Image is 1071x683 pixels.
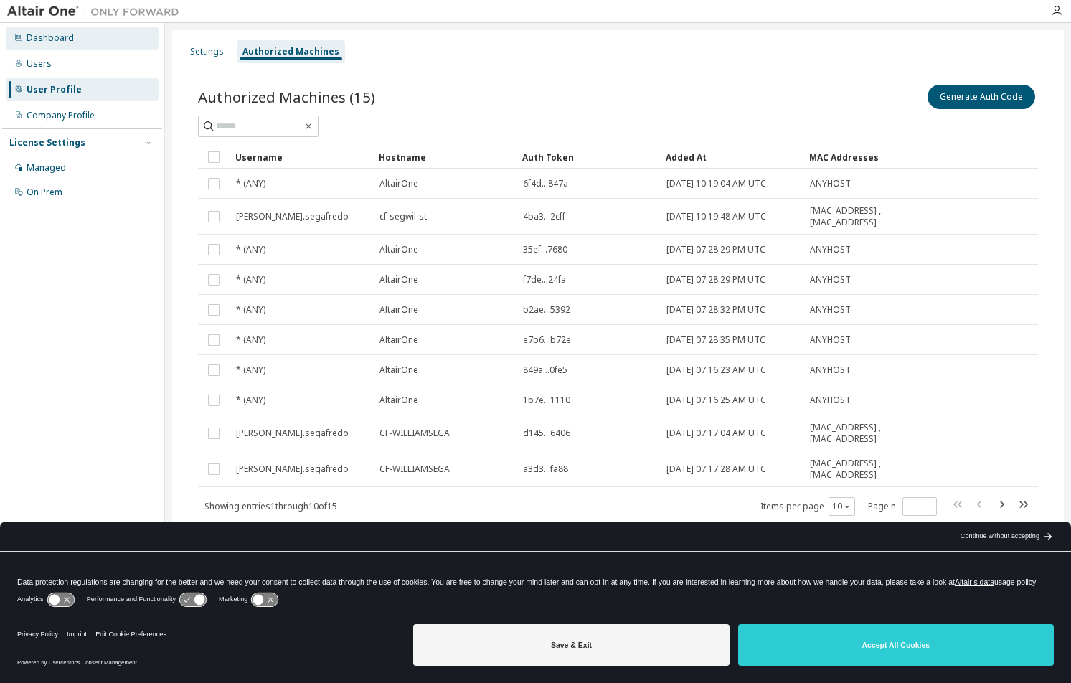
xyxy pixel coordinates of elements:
div: Company Profile [27,110,95,121]
span: AltairOne [379,244,418,255]
span: ANYHOST [810,364,851,376]
span: * (ANY) [236,304,265,316]
img: Altair One [7,4,187,19]
span: ANYHOST [810,178,851,189]
span: [PERSON_NAME].segafredo [236,428,349,439]
div: Users [27,58,52,70]
span: [MAC_ADDRESS] , [MAC_ADDRESS] [810,205,887,228]
div: On Prem [27,187,62,198]
button: 10 [832,501,851,512]
span: [DATE] 07:16:25 AM UTC [666,395,766,406]
span: [PERSON_NAME].segafredo [236,211,349,222]
div: Auth Token [522,146,654,169]
span: AltairOne [379,304,418,316]
div: Authorized Machines [242,46,339,57]
span: [MAC_ADDRESS] , [MAC_ADDRESS] [810,458,887,481]
span: * (ANY) [236,244,265,255]
div: License Settings [9,137,85,149]
span: [PERSON_NAME].segafredo [236,463,349,475]
span: Items per page [760,497,855,516]
div: Managed [27,162,66,174]
span: [DATE] 10:19:48 AM UTC [666,211,766,222]
div: Dashboard [27,32,74,44]
span: e7b6...b72e [523,334,571,346]
span: [DATE] 07:28:29 PM UTC [666,274,765,286]
span: * (ANY) [236,364,265,376]
span: ANYHOST [810,304,851,316]
span: * (ANY) [236,395,265,406]
span: ANYHOST [810,244,851,255]
span: AltairOne [379,334,418,346]
div: Hostname [379,146,511,169]
div: User Profile [27,84,82,95]
span: [DATE] 07:17:28 AM UTC [666,463,766,475]
span: b2ae...5392 [523,304,570,316]
span: AltairOne [379,274,418,286]
span: CF-WILLIAMSEGA [379,428,450,439]
span: 35ef...7680 [523,244,567,255]
span: * (ANY) [236,178,265,189]
span: ANYHOST [810,274,851,286]
span: AltairOne [379,178,418,189]
span: ANYHOST [810,334,851,346]
span: CF-WILLIAMSEGA [379,463,450,475]
span: Page n. [868,497,937,516]
span: a3d3...fa88 [523,463,568,475]
span: * (ANY) [236,274,265,286]
div: Added At [666,146,798,169]
span: Showing entries 1 through 10 of 15 [204,500,337,512]
span: d145...6406 [523,428,570,439]
span: 1b7e...1110 [523,395,570,406]
span: 6f4d...847a [523,178,568,189]
span: [DATE] 07:28:32 PM UTC [666,304,765,316]
span: 4ba3...2cff [523,211,565,222]
span: [DATE] 10:19:04 AM UTC [666,178,766,189]
span: [DATE] 07:28:29 PM UTC [666,244,765,255]
span: AltairOne [379,395,418,406]
span: [MAC_ADDRESS] , [MAC_ADDRESS] [810,422,887,445]
span: ANYHOST [810,395,851,406]
div: Username [235,146,367,169]
span: 849a...0fe5 [523,364,567,376]
span: [DATE] 07:28:35 PM UTC [666,334,765,346]
span: f7de...24fa [523,274,566,286]
span: [DATE] 07:17:04 AM UTC [666,428,766,439]
span: [DATE] 07:16:23 AM UTC [666,364,766,376]
span: * (ANY) [236,334,265,346]
span: cf-segwil-st [379,211,427,222]
div: Settings [190,46,224,57]
button: Generate Auth Code [928,85,1035,109]
span: AltairOne [379,364,418,376]
span: Authorized Machines (15) [198,87,375,107]
div: MAC Addresses [809,146,887,169]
